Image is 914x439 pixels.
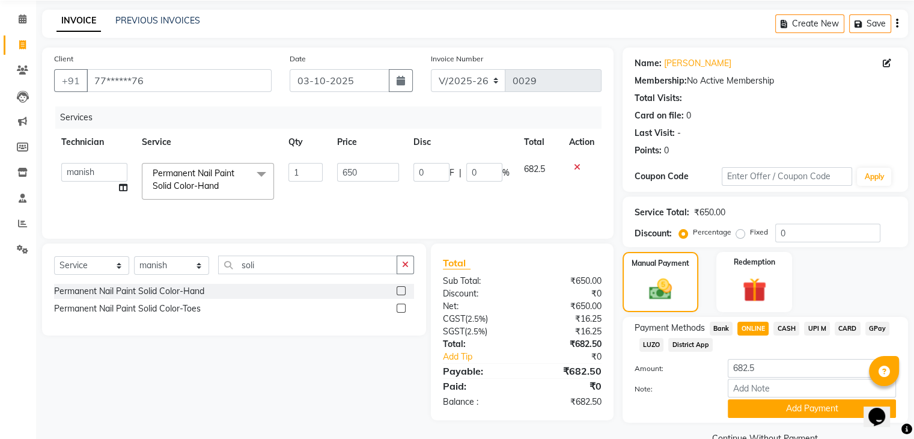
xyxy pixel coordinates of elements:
div: ₹682.50 [522,396,611,408]
a: [PERSON_NAME] [664,57,731,70]
div: Permanent Nail Paint Solid Color-Toes [54,302,201,315]
span: | [459,167,462,179]
span: LUZO [639,338,664,352]
th: Service [135,129,281,156]
input: Add Note [728,379,896,398]
input: Amount [728,359,896,378]
div: Card on file: [635,109,684,122]
span: F [449,167,454,179]
div: Discount: [434,287,522,300]
label: Client [54,54,73,64]
label: Fixed [750,227,768,238]
button: +91 [54,69,88,92]
div: Balance : [434,396,522,408]
div: ₹682.50 [522,338,611,351]
div: Points: [635,144,662,157]
span: Payment Methods [635,322,705,334]
span: SGST [443,326,465,337]
div: ₹650.00 [522,300,611,313]
div: No Active Membership [635,75,896,87]
div: ₹0 [522,287,611,300]
th: Price [330,129,406,156]
iframe: chat widget [864,391,902,427]
div: Total: [434,338,522,351]
a: PREVIOUS INVOICES [115,15,200,26]
span: 2.5% [467,327,485,336]
div: Last Visit: [635,127,675,140]
th: Qty [281,129,330,156]
div: Total Visits: [635,92,682,105]
div: Discount: [635,227,672,240]
div: Service Total: [635,206,689,219]
th: Disc [406,129,517,156]
span: Bank [710,322,733,336]
button: Apply [857,168,891,186]
div: 0 [664,144,669,157]
span: 2.5% [468,314,486,324]
div: ( ) [434,325,522,338]
span: UPI M [804,322,830,336]
div: Paid: [434,379,522,393]
label: Amount: [626,363,719,374]
img: _cash.svg [642,276,679,302]
div: ( ) [434,313,522,325]
button: Add Payment [728,399,896,418]
div: Membership: [635,75,687,87]
div: - [677,127,681,140]
span: 682.5 [524,164,545,174]
span: CARD [835,322,861,336]
span: District App [668,338,713,352]
div: Services [55,106,611,129]
div: Payable: [434,364,522,378]
span: CGST [443,313,465,324]
input: Search or Scan [218,256,397,274]
div: 0 [686,109,691,122]
label: Manual Payment [632,258,689,269]
button: Save [849,14,891,33]
span: Total [443,257,471,269]
a: x [219,180,224,191]
input: Enter Offer / Coupon Code [722,167,853,186]
label: Note: [626,384,719,394]
a: Add Tip [434,351,537,363]
button: Create New [775,14,844,33]
div: ₹650.00 [522,275,611,287]
th: Total [517,129,561,156]
div: Name: [635,57,662,70]
label: Redemption [734,257,775,268]
div: ₹682.50 [522,364,611,378]
div: ₹16.25 [522,313,611,325]
span: GPay [865,322,890,336]
div: ₹0 [522,379,611,393]
label: Date [290,54,306,64]
div: ₹0 [537,351,610,363]
div: ₹650.00 [694,206,725,219]
span: Permanent Nail Paint Solid Color-Hand [153,168,234,191]
div: Permanent Nail Paint Solid Color-Hand [54,285,204,298]
img: _gift.svg [735,275,774,305]
div: ₹16.25 [522,325,611,338]
span: CASH [773,322,799,336]
div: Sub Total: [434,275,522,287]
th: Technician [54,129,135,156]
th: Action [562,129,602,156]
span: ONLINE [737,322,769,336]
div: Net: [434,300,522,313]
div: Coupon Code [635,170,722,183]
a: INVOICE [56,10,101,32]
span: % [502,167,510,179]
input: Search by Name/Mobile/Email/Code [87,69,272,92]
label: Invoice Number [431,54,483,64]
label: Percentage [693,227,731,238]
